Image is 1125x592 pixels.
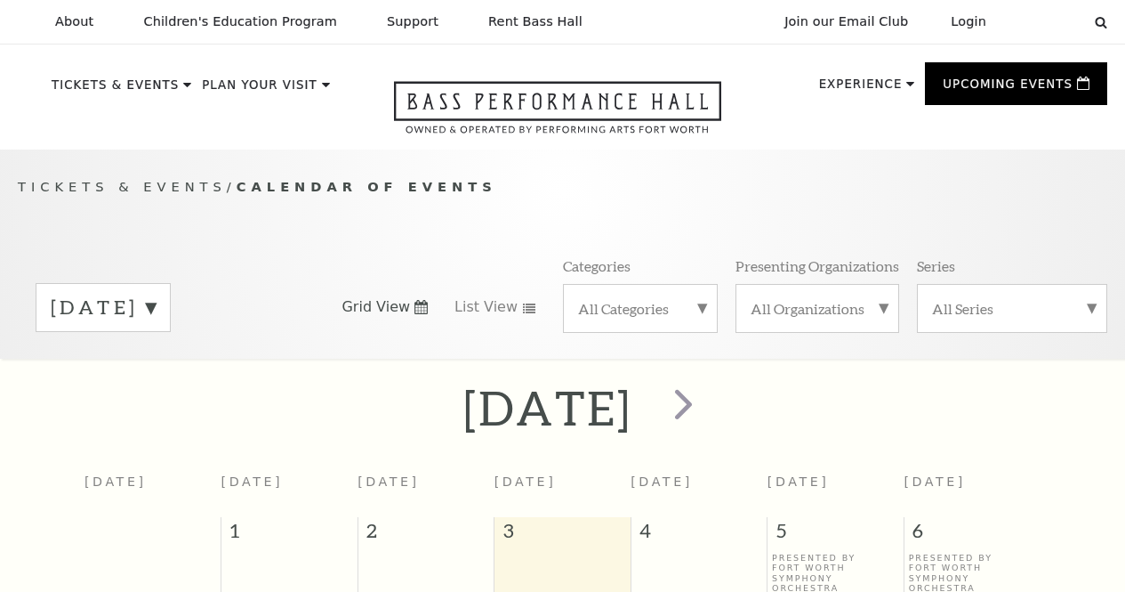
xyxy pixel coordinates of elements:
[917,256,955,275] p: Series
[631,517,767,553] span: 4
[454,297,518,317] span: List View
[143,14,337,29] p: Children's Education Program
[631,474,693,489] span: [DATE]
[932,299,1092,318] label: All Series
[221,474,284,489] span: [DATE]
[904,474,966,489] span: [DATE]
[819,78,903,100] p: Experience
[494,517,631,553] span: 3
[237,179,497,194] span: Calendar of Events
[494,474,557,489] span: [DATE]
[463,379,631,436] h2: [DATE]
[52,79,179,101] p: Tickets & Events
[648,376,713,439] button: next
[943,78,1073,100] p: Upcoming Events
[488,14,583,29] p: Rent Bass Hall
[1015,13,1078,30] select: Select:
[578,299,703,318] label: All Categories
[18,179,227,194] span: Tickets & Events
[358,474,420,489] span: [DATE]
[342,297,410,317] span: Grid View
[751,299,884,318] label: All Organizations
[18,176,1107,199] p: /
[767,517,904,553] span: 5
[563,256,631,275] p: Categories
[55,14,93,29] p: About
[387,14,438,29] p: Support
[358,517,494,553] span: 2
[51,294,156,321] label: [DATE]
[202,79,317,101] p: Plan Your Visit
[735,256,899,275] p: Presenting Organizations
[221,517,358,553] span: 1
[84,464,221,516] th: [DATE]
[767,474,830,489] span: [DATE]
[904,517,1041,553] span: 6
